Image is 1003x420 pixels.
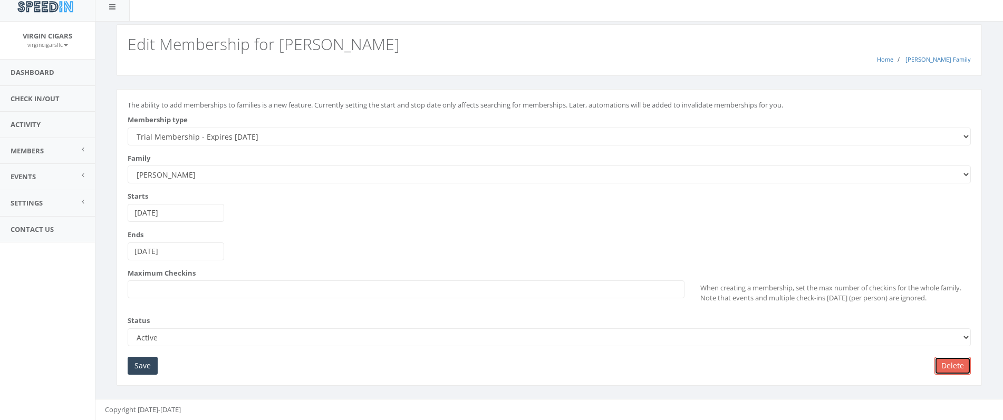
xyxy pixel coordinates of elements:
[27,41,68,48] small: virgincigarsllc
[27,40,68,49] a: virgincigarsllc
[128,357,158,375] input: Save
[11,198,43,208] span: Settings
[11,146,44,155] span: Members
[934,357,971,375] a: Delete
[877,55,893,63] a: Home
[128,230,143,240] label: Ends
[95,399,1003,420] footer: Copyright [DATE]-[DATE]
[905,55,971,63] a: [PERSON_NAME] Family
[11,224,54,234] span: Contact Us
[692,283,979,302] div: When creating a membership, set the max number of checkins for the whole family. Note that events...
[128,100,971,110] p: The ability to add memberships to families is a new feature. Currently setting the start and stop...
[128,153,150,163] label: Family
[11,172,36,181] span: Events
[128,191,148,201] label: Starts
[128,115,188,125] label: Membership type
[128,268,196,278] label: Maximum Checkins
[128,316,150,326] label: Status
[128,35,971,53] h2: Edit Membership for [PERSON_NAME]
[23,31,72,41] span: Virgin Cigars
